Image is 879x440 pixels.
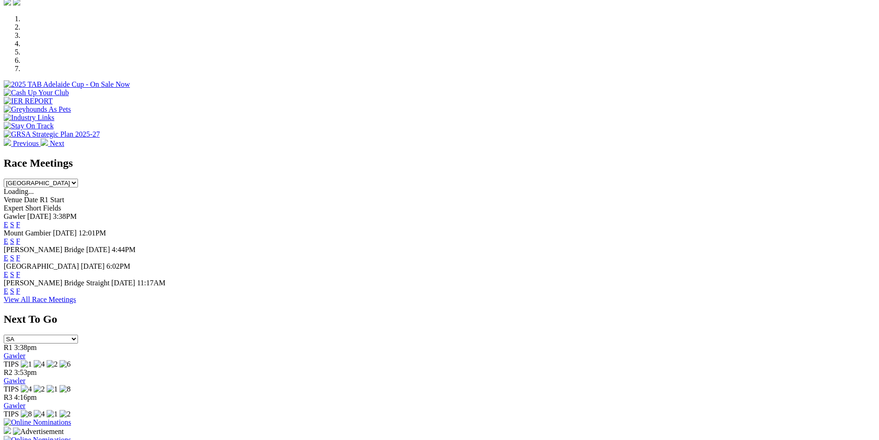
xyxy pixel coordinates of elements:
span: [PERSON_NAME] Bridge [4,246,84,253]
a: E [4,237,8,245]
img: 2025 TAB Adelaide Cup - On Sale Now [4,80,130,89]
span: [DATE] [86,246,110,253]
img: Online Nominations [4,418,71,427]
span: [DATE] [81,262,105,270]
a: E [4,254,8,262]
a: S [10,221,14,229]
span: 12:01PM [78,229,106,237]
img: 4 [34,360,45,368]
span: TIPS [4,360,19,368]
a: S [10,254,14,262]
img: 1 [47,385,58,393]
img: Advertisement [13,428,64,436]
img: 4 [21,385,32,393]
span: 3:53pm [14,368,37,376]
span: Short [25,204,42,212]
a: F [16,287,20,295]
a: E [4,221,8,229]
a: Next [41,139,64,147]
span: 3:38PM [53,212,77,220]
a: F [16,254,20,262]
a: Gawler [4,377,25,385]
span: [DATE] [53,229,77,237]
span: Loading... [4,187,34,195]
img: Industry Links [4,114,54,122]
img: 15187_Greyhounds_GreysPlayCentral_Resize_SA_WebsiteBanner_300x115_2025.jpg [4,427,11,434]
a: E [4,287,8,295]
h2: Race Meetings [4,157,875,169]
span: TIPS [4,410,19,418]
img: 2 [34,385,45,393]
span: R1 [4,344,12,351]
a: View All Race Meetings [4,295,76,303]
span: [GEOGRAPHIC_DATA] [4,262,79,270]
span: Next [50,139,64,147]
img: 8 [60,385,71,393]
img: IER REPORT [4,97,53,105]
span: [DATE] [111,279,135,287]
span: TIPS [4,385,19,393]
a: F [16,271,20,278]
span: Previous [13,139,39,147]
span: R3 [4,393,12,401]
span: 3:38pm [14,344,37,351]
span: Mount Gambier [4,229,51,237]
a: S [10,271,14,278]
img: 1 [21,360,32,368]
a: Gawler [4,352,25,360]
span: Expert [4,204,24,212]
h2: Next To Go [4,313,875,325]
a: Previous [4,139,41,147]
img: 4 [34,410,45,418]
span: R1 Start [40,196,64,204]
span: 4:16pm [14,393,37,401]
span: 11:17AM [137,279,166,287]
img: chevron-right-pager-white.svg [41,139,48,146]
a: S [10,287,14,295]
img: 2 [47,360,58,368]
img: GRSA Strategic Plan 2025-27 [4,130,100,139]
span: Venue [4,196,22,204]
span: R2 [4,368,12,376]
img: Greyhounds As Pets [4,105,71,114]
img: Cash Up Your Club [4,89,69,97]
img: 8 [21,410,32,418]
img: 1 [47,410,58,418]
span: [DATE] [27,212,51,220]
a: F [16,221,20,229]
a: E [4,271,8,278]
a: S [10,237,14,245]
span: 6:02PM [107,262,131,270]
span: Fields [43,204,61,212]
img: Stay On Track [4,122,54,130]
img: chevron-left-pager-white.svg [4,139,11,146]
span: Date [24,196,38,204]
img: 6 [60,360,71,368]
a: Gawler [4,402,25,410]
span: Gawler [4,212,25,220]
a: F [16,237,20,245]
span: [PERSON_NAME] Bridge Straight [4,279,109,287]
img: 2 [60,410,71,418]
span: 4:44PM [112,246,136,253]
